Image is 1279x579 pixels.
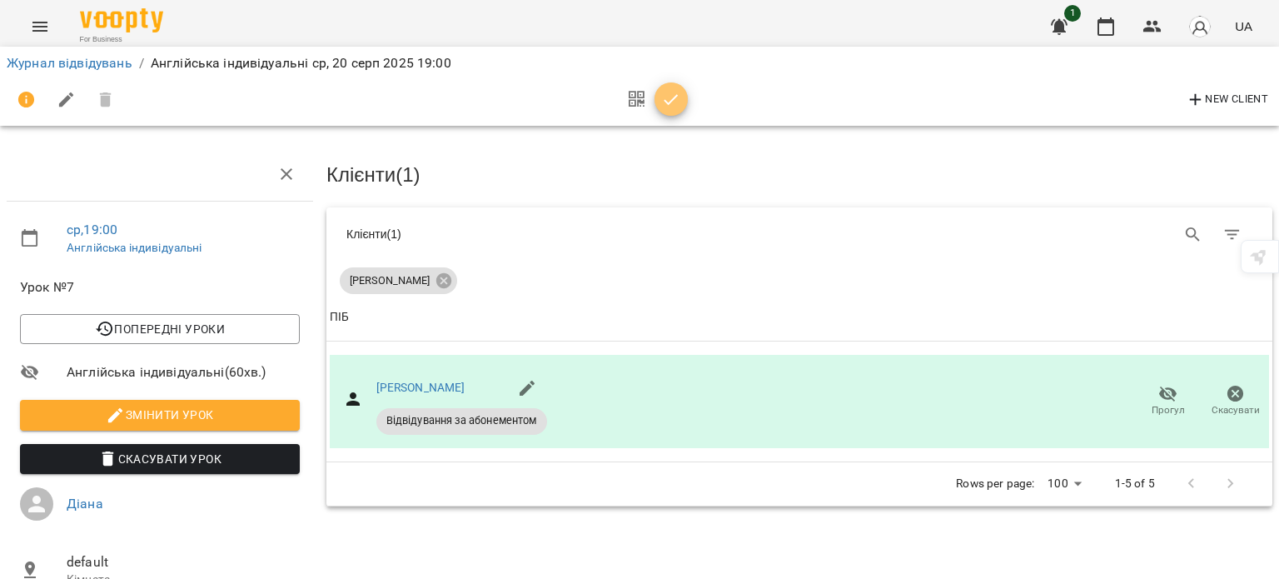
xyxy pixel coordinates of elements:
span: For Business [80,34,163,45]
span: Змінити урок [33,405,286,425]
a: Журнал відвідувань [7,55,132,71]
button: New Client [1182,87,1272,113]
span: Відвідування за абонементом [376,413,547,428]
button: Скасувати [1202,378,1269,425]
button: Menu [20,7,60,47]
button: Прогул [1134,378,1202,425]
span: Прогул [1152,403,1185,417]
a: Англійська індивідуальні [67,241,202,254]
span: UA [1235,17,1252,35]
p: Англійська індивідуальні ср, 20 серп 2025 19:00 [151,53,451,73]
span: Скасувати [1212,403,1260,417]
p: 1-5 of 5 [1115,476,1155,492]
button: UA [1228,11,1259,42]
nav: breadcrumb [7,53,1272,73]
span: New Client [1186,90,1268,110]
span: Скасувати Урок [33,449,286,469]
div: [PERSON_NAME] [340,267,457,294]
a: Діана [67,496,103,512]
h3: Клієнти ( 1 ) [326,164,1272,186]
div: Клієнти ( 1 ) [346,226,787,242]
img: Voopty Logo [80,8,163,32]
span: Англійська індивідуальні ( 60 хв. ) [67,362,300,382]
button: Попередні уроки [20,314,300,344]
div: ПІБ [330,307,349,327]
a: [PERSON_NAME] [376,381,465,394]
a: ср , 19:00 [67,222,117,237]
div: Table Toolbar [326,207,1272,261]
span: 1 [1064,5,1081,22]
button: Змінити урок [20,400,300,430]
span: ПІБ [330,307,1269,327]
span: Попередні уроки [33,319,286,339]
img: avatar_s.png [1188,15,1212,38]
span: default [67,552,300,572]
div: 100 [1041,472,1087,496]
div: Sort [330,307,349,327]
button: Search [1173,215,1213,255]
span: Урок №7 [20,277,300,297]
span: [PERSON_NAME] [340,273,440,288]
p: Rows per page: [956,476,1034,492]
li: / [139,53,144,73]
button: Скасувати Урок [20,444,300,474]
button: Фільтр [1212,215,1252,255]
